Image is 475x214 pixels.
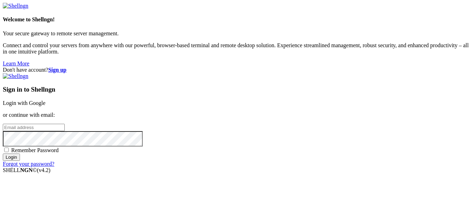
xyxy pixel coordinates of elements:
p: or continue with email: [3,112,472,118]
h4: Welcome to Shellngn! [3,16,472,23]
input: Email address [3,124,65,131]
a: Learn More [3,60,29,66]
span: 4.2.0 [37,167,51,173]
p: Connect and control your servers from anywhere with our powerful, browser-based terminal and remo... [3,42,472,55]
input: Login [3,154,20,161]
img: Shellngn [3,73,28,79]
span: SHELL © [3,167,50,173]
a: Sign up [48,67,66,73]
span: Remember Password [11,147,59,153]
p: Your secure gateway to remote server management. [3,30,472,37]
b: NGN [20,167,33,173]
h3: Sign in to Shellngn [3,86,472,93]
img: Shellngn [3,3,28,9]
input: Remember Password [4,148,9,152]
div: Don't have account? [3,67,472,73]
a: Login with Google [3,100,45,106]
a: Forgot your password? [3,161,54,167]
